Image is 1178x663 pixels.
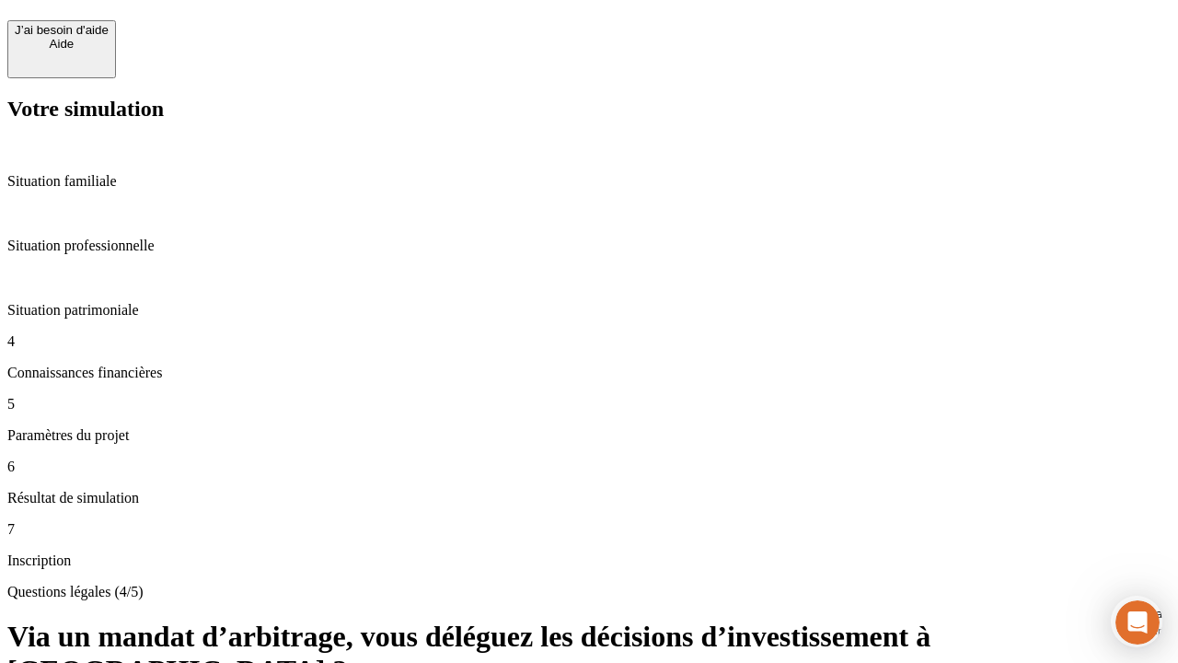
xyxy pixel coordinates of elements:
p: Questions légales (4/5) [7,584,1171,600]
div: J’ai besoin d'aide [15,23,109,37]
p: Situation patrimoniale [7,302,1171,319]
iframe: Intercom live chat [1115,600,1160,645]
p: Paramètres du projet [7,427,1171,444]
p: Inscription [7,552,1171,569]
h2: Votre simulation [7,97,1171,122]
p: 4 [7,333,1171,350]
p: Connaissances financières [7,365,1171,381]
div: L’équipe répond généralement dans un délai de quelques minutes. [19,30,453,50]
div: Ouvrir le Messenger Intercom [7,7,507,58]
p: 6 [7,459,1171,475]
div: Aide [15,37,109,51]
p: Situation professionnelle [7,238,1171,254]
p: Résultat de simulation [7,490,1171,506]
p: Situation familiale [7,173,1171,190]
iframe: Intercom live chat discovery launcher [1111,596,1162,647]
p: 7 [7,521,1171,538]
div: Vous avez besoin d’aide ? [19,16,453,30]
p: 5 [7,396,1171,413]
button: J’ai besoin d'aideAide [7,20,116,78]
